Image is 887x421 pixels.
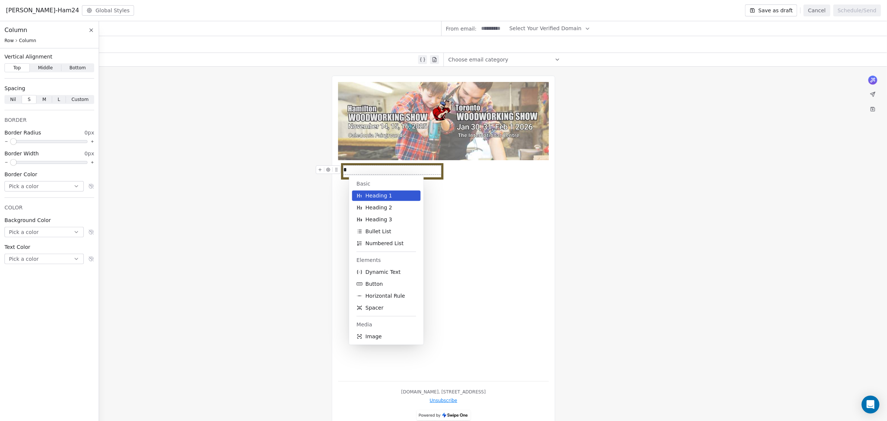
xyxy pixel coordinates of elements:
button: Pick a color [4,181,84,191]
span: Middle [38,64,53,71]
span: Custom [71,96,89,103]
span: Heading 3 [366,216,392,223]
span: [PERSON_NAME]-Ham24 [6,6,79,15]
button: Spacer [352,303,421,313]
span: Row [4,38,14,44]
span: 0px [85,150,94,157]
button: Cancel [804,4,830,16]
span: 0px [85,129,94,136]
span: Spacing [4,85,25,92]
div: BORDER [4,116,94,124]
button: Global Styles [82,5,134,16]
button: Schedule/Send [833,4,881,16]
span: Elements [357,256,416,264]
span: L [58,96,60,103]
span: Spacer [366,304,384,311]
button: Image [352,331,421,342]
span: Numbered List [366,240,404,247]
span: Text Color [4,243,30,251]
button: Dynamic Text [352,267,421,277]
span: M [42,96,46,103]
span: Bullet List [366,228,391,235]
span: Column [19,38,36,44]
span: Border Radius [4,129,41,136]
span: Nil [10,96,16,103]
button: Pick a color [4,254,84,264]
div: COLOR [4,204,94,211]
span: Background Color [4,216,51,224]
button: Button [352,279,421,289]
span: Border Width [4,150,39,157]
span: Image [366,333,382,340]
div: Open Intercom Messenger [862,396,880,414]
span: Horizontal Rule [366,292,405,300]
span: Button [366,280,383,288]
button: Heading 1 [352,190,421,201]
button: Heading 2 [352,202,421,213]
span: Column [4,26,27,35]
button: Numbered List [352,238,421,249]
button: Pick a color [4,227,84,237]
button: Bullet List [352,226,421,237]
span: From email: [446,25,477,32]
span: Basic [357,180,416,187]
span: Vertical Alignment [4,53,53,60]
button: Horizontal Rule [352,291,421,301]
span: Select Your Verified Domain [509,25,582,32]
span: Media [357,321,416,328]
button: Save as draft [745,4,798,16]
span: Border Color [4,171,37,178]
span: Heading 1 [366,192,392,199]
span: Heading 2 [366,204,392,211]
button: Heading 3 [352,214,421,225]
span: Choose email category [448,56,508,63]
span: Bottom [70,64,86,71]
span: Dynamic Text [366,268,401,276]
